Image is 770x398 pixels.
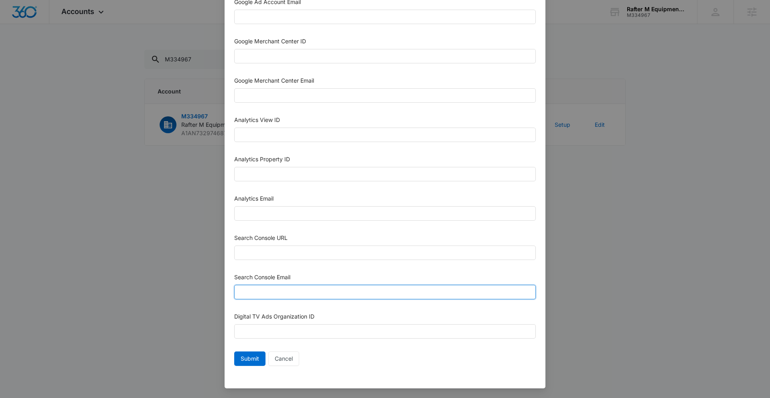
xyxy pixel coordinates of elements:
[268,351,299,366] button: Cancel
[234,313,314,320] label: Digital TV Ads Organization ID
[234,285,536,299] input: Search Console Email
[234,116,280,123] label: Analytics View ID
[234,234,288,241] label: Search Console URL
[234,206,536,221] input: Analytics Email
[234,274,290,280] label: Search Console Email
[234,246,536,260] input: Search Console URL
[234,128,536,142] input: Analytics View ID
[234,88,536,103] input: Google Merchant Center Email
[234,351,265,366] button: Submit
[234,324,536,339] input: Digital TV Ads Organization ID
[234,10,536,24] input: Google Ad Account Email
[234,49,536,63] input: Google Merchant Center ID
[234,38,306,45] label: Google Merchant Center ID
[241,354,259,363] span: Submit
[234,167,536,181] input: Analytics Property ID
[275,354,293,363] span: Cancel
[234,156,290,162] label: Analytics Property ID
[234,195,274,202] label: Analytics Email
[234,77,314,84] label: Google Merchant Center Email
